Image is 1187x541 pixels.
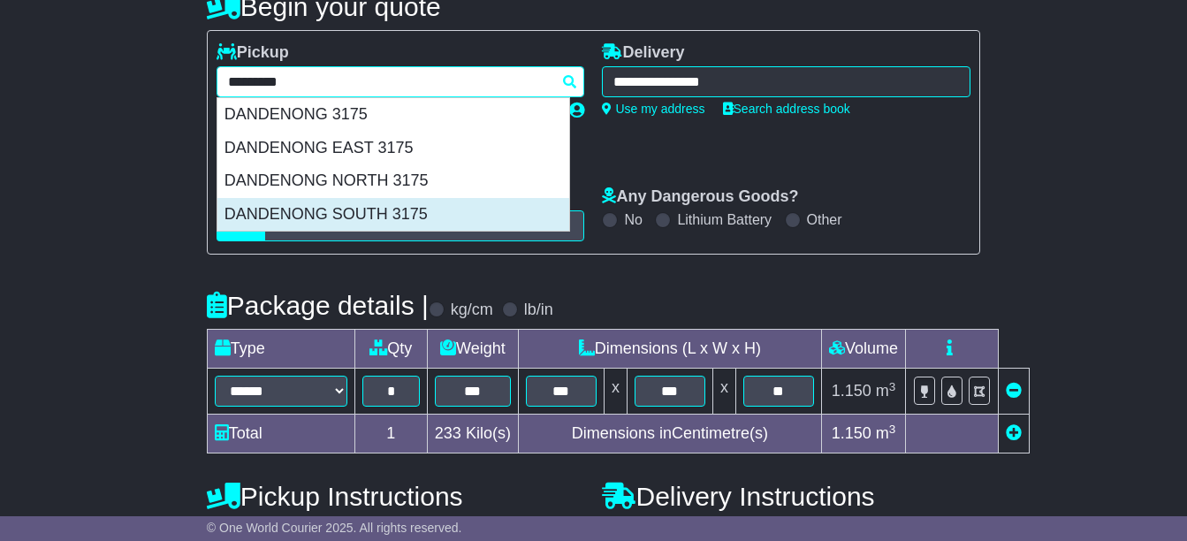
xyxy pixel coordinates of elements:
span: © One World Courier 2025. All rights reserved. [207,521,462,535]
td: Dimensions in Centimetre(s) [518,415,821,453]
span: 1.150 [832,424,871,442]
td: Qty [354,330,427,369]
label: lb/in [524,301,553,320]
h4: Pickup Instructions [207,482,585,511]
label: Lithium Battery [677,211,772,228]
label: Any Dangerous Goods? [602,187,798,207]
label: No [624,211,642,228]
span: m [876,382,896,400]
div: DANDENONG NORTH 3175 [217,164,569,198]
td: Total [207,415,354,453]
sup: 3 [889,380,896,393]
sup: 3 [889,423,896,436]
label: kg/cm [451,301,493,320]
span: 1.150 [832,382,871,400]
label: Other [807,211,842,228]
td: Weight [427,330,518,369]
td: 1 [354,415,427,453]
a: Add new item [1006,424,1022,442]
div: DANDENONG EAST 3175 [217,132,569,165]
label: Delivery [602,43,684,63]
td: Type [207,330,354,369]
h4: Package details | [207,291,429,320]
span: m [876,424,896,442]
td: Volume [821,330,905,369]
td: x [604,369,627,415]
a: Remove this item [1006,382,1022,400]
label: Pickup [217,43,289,63]
span: 233 [435,424,461,442]
a: Search address book [723,102,850,116]
td: x [712,369,735,415]
td: Dimensions (L x W x H) [518,330,821,369]
h4: Delivery Instructions [602,482,980,511]
div: DANDENONG 3175 [217,98,569,132]
a: Use my address [602,102,704,116]
td: Kilo(s) [427,415,518,453]
div: DANDENONG SOUTH 3175 [217,198,569,232]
